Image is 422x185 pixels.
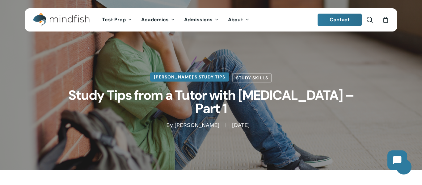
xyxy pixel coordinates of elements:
a: Cart [382,16,389,23]
a: Admissions [179,17,223,23]
span: Admissions [184,16,213,23]
span: Test Prep [102,16,126,23]
a: Study Skills [232,73,272,82]
h1: Study Tips from a Tutor with [MEDICAL_DATA] – Part 1 [57,82,365,121]
span: About [228,16,243,23]
a: [PERSON_NAME]'s Study Tips [150,72,229,82]
a: Academics [137,17,179,23]
span: [DATE] [226,123,256,128]
a: About [223,17,254,23]
span: By [166,123,173,128]
span: Academics [141,16,169,23]
a: Test Prep [97,17,137,23]
nav: Main Menu [97,8,254,32]
a: [PERSON_NAME] [175,122,219,128]
a: Contact [318,14,362,26]
span: Contact [330,16,350,23]
iframe: Chatbot [381,144,413,176]
header: Main Menu [25,8,397,32]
